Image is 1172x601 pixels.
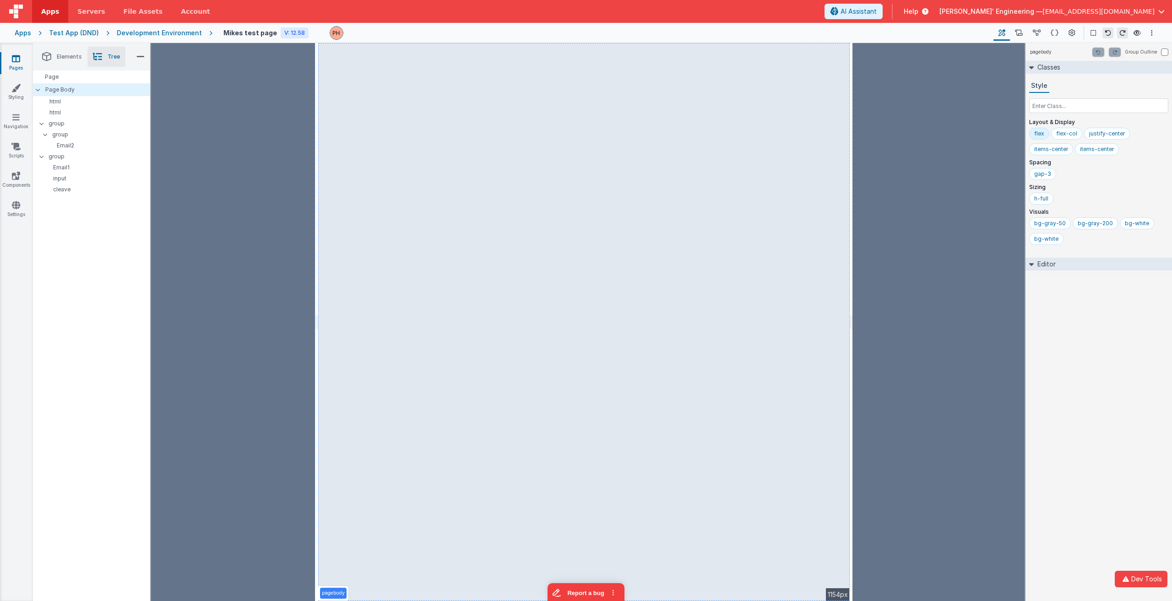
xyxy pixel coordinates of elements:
[44,175,150,182] p: input
[44,164,150,171] p: Email1
[1034,170,1051,178] div: gap-3
[1125,49,1157,55] label: Group Outline
[904,7,918,16] span: Help
[1029,159,1168,166] p: Spacing
[1034,220,1066,227] div: bg-gray-50
[1029,184,1168,191] p: Sizing
[330,27,343,39] img: 0d84bb1c9d9d2d05ed0efcca67984133
[49,152,150,162] p: group
[57,53,82,60] span: Elements
[49,28,99,38] div: Test App (DND)
[108,53,120,60] span: Tree
[41,7,59,16] span: Apps
[1034,146,1068,153] div: items-center
[281,27,309,38] div: V: 12.58
[48,142,150,149] p: Email2
[52,130,150,140] p: group
[1029,79,1049,93] button: Style
[1034,235,1058,243] div: bg-white
[1025,45,1056,59] h4: pagebody
[322,590,345,597] p: pagebody
[1125,220,1149,227] div: bg-white
[223,29,277,36] h4: Mikes test page
[1042,7,1155,16] span: [EMAIL_ADDRESS][DOMAIN_NAME]
[49,119,150,129] p: group
[40,109,150,116] p: html
[40,98,150,105] p: html
[1029,208,1168,216] p: Visuals
[77,7,105,16] span: Servers
[939,7,1042,16] span: [PERSON_NAME]' Engineering —
[15,28,31,38] div: Apps
[33,70,150,83] div: Page
[1146,27,1157,38] button: Options
[45,86,151,93] p: Page Body
[117,28,202,38] div: Development Environment
[939,7,1165,16] button: [PERSON_NAME]' Engineering — [EMAIL_ADDRESS][DOMAIN_NAME]
[825,4,883,19] button: AI Assistant
[1034,61,1060,74] h2: Classes
[1029,98,1168,113] input: Enter Class...
[124,7,163,16] span: File Assets
[1056,130,1077,137] div: flex-col
[1078,220,1113,227] div: bg-gray-200
[1029,119,1168,126] p: Layout & Display
[1089,130,1125,137] div: justify-center
[318,43,850,601] div: -->
[44,186,150,193] p: cleave
[1115,571,1167,587] button: Dev Tools
[1080,146,1114,153] div: items-center
[1034,195,1048,202] div: h-full
[841,7,877,16] span: AI Assistant
[1034,258,1056,271] h2: Editor
[1034,130,1044,137] div: flex
[826,588,850,601] div: 1154px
